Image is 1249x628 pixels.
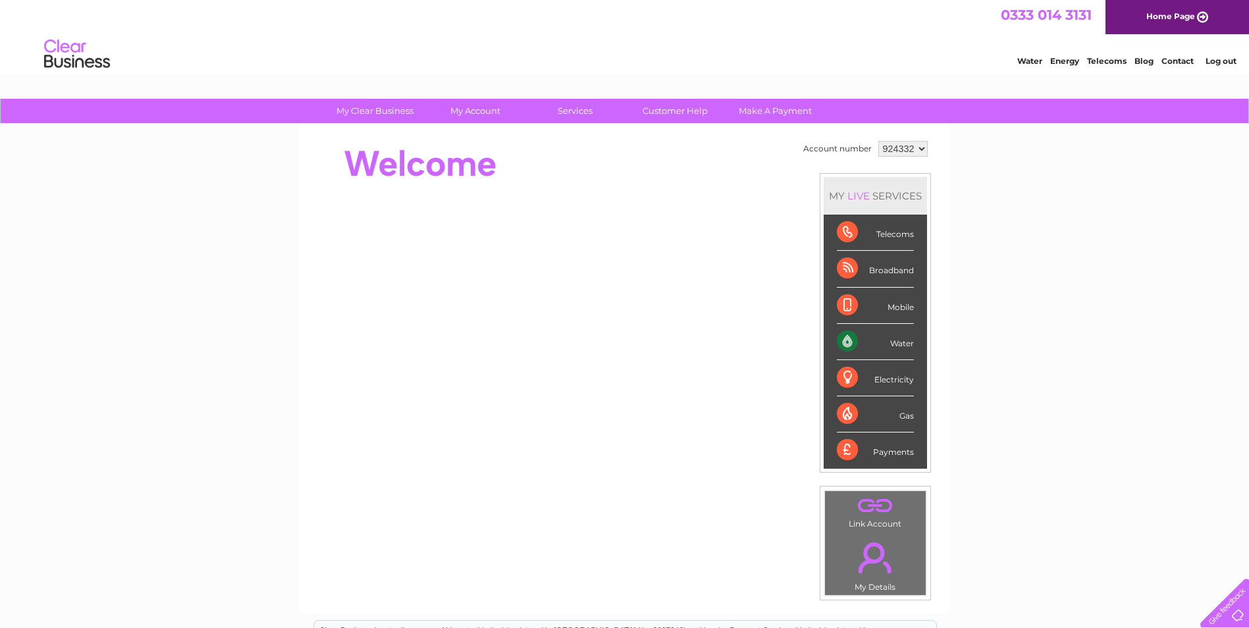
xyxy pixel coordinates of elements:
a: Log out [1206,56,1236,66]
a: Services [521,99,629,123]
a: My Clear Business [321,99,429,123]
div: MY SERVICES [824,177,927,215]
a: Water [1017,56,1042,66]
a: Energy [1050,56,1079,66]
a: Contact [1161,56,1194,66]
a: Make A Payment [721,99,830,123]
div: Payments [837,432,914,468]
div: Mobile [837,288,914,324]
div: Gas [837,396,914,432]
td: Link Account [824,490,926,532]
a: Telecoms [1087,56,1127,66]
div: LIVE [845,190,872,202]
a: . [828,535,922,581]
div: Telecoms [837,215,914,251]
div: Broadband [837,251,914,287]
div: Electricity [837,360,914,396]
a: 0333 014 3131 [1001,7,1092,23]
div: Water [837,324,914,360]
td: Account number [800,138,875,160]
a: My Account [421,99,529,123]
a: Blog [1134,56,1154,66]
div: Clear Business is a trading name of Verastar Limited (registered in [GEOGRAPHIC_DATA] No. 3667643... [314,7,936,64]
td: My Details [824,531,926,596]
a: Customer Help [621,99,730,123]
a: . [828,494,922,517]
img: logo.png [43,34,111,74]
